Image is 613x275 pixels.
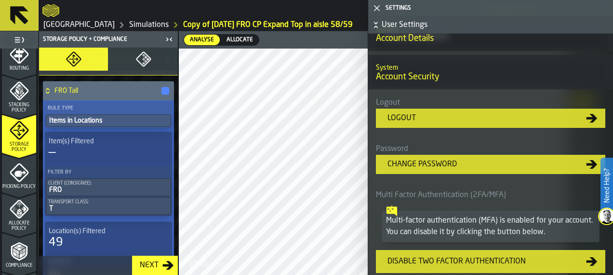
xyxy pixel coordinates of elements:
[184,35,220,45] div: thumb
[43,19,115,31] a: link-to-/wh/i/b8e8645a-5c77-43f4-8135-27e3a4d97801
[181,254,235,273] a: logo-header
[129,19,169,31] a: link-to-/wh/i/b8e8645a-5c77-43f4-8135-27e3a4d97801
[54,87,160,95] h4: FRO Tall
[184,34,220,46] label: button-switch-multi-Analyse
[161,87,169,95] button: button-
[46,167,171,177] label: Filter By
[2,142,36,152] span: Storage Policy
[2,36,36,74] li: menu Routing
[136,260,162,271] div: Next
[188,36,216,44] span: Analyse
[46,178,171,196] div: PolicyFilterItem-Client (Consignee)
[162,34,176,45] label: button-toggle-Close me
[2,184,36,189] span: Picking Policy
[2,263,36,268] span: Compliance
[2,66,36,71] span: Routing
[43,81,170,100] div: FRO Tall
[2,33,36,47] label: button-toggle-Toggle Full Menu
[49,145,55,161] div: —
[42,19,609,31] nav: Breadcrumb
[49,227,106,235] span: Location(s) Filtered
[46,103,171,113] label: Rule Type
[601,159,612,212] label: Need Help?
[2,102,36,113] span: Stacking Policy
[2,193,36,232] li: menu Allocate Policy
[39,31,178,48] header: Storage Policy + Compliance
[41,36,162,43] div: Storage Policy + Compliance
[49,137,168,145] div: Title
[46,197,171,215] div: PolicyFilterItem-Transport Class
[221,35,259,45] div: thumb
[48,200,169,205] div: Transport Class:
[183,19,353,31] a: link-to-/wh/i/b8e8645a-5c77-43f4-8135-27e3a4d97801/simulations/78ac7589-86f3-48ff-8561-595033d9cfa1
[49,137,94,145] span: Item(s) Filtered
[132,256,178,275] button: button-Next
[220,34,259,46] label: button-switch-multi-Allocate
[47,225,170,252] div: stat-Location(s) Filtered
[2,221,36,231] span: Allocate Policy
[2,233,36,271] li: menu Compliance
[48,205,169,212] div: T
[49,227,168,235] div: Title
[49,235,63,250] div: 49
[48,186,169,194] div: FRO
[2,114,36,153] li: menu Storage Policy
[48,117,169,125] div: Items in Locations
[2,154,36,192] li: menu Picking Policy
[47,136,170,162] div: stat-Item(s) Filtered
[2,75,36,113] li: menu Stacking Policy
[42,2,59,19] a: logo-header
[46,114,171,127] button: Items in Locations
[46,178,171,196] button: Client (Consignee):FRO
[225,36,255,44] span: Allocate
[48,181,169,186] div: Client (Consignee):
[46,197,171,215] button: Transport Class:T
[46,114,171,127] div: PolicyFilterItem-undefined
